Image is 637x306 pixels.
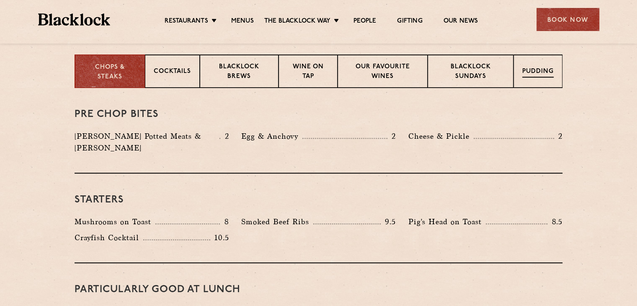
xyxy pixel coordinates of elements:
p: 8 [220,216,229,227]
p: 9.5 [381,216,396,227]
p: Cheese & Pickle [408,130,474,142]
p: [PERSON_NAME] Potted Meats & [PERSON_NAME] [75,130,219,154]
p: Egg & Anchovy [241,130,302,142]
a: The Blacklock Way [264,17,330,26]
p: Pig's Head on Toast [408,216,486,228]
a: Menus [231,17,254,26]
p: Smoked Beef Ribs [241,216,313,228]
h3: Pre Chop Bites [75,109,562,120]
a: People [353,17,376,26]
p: 2 [220,131,229,142]
h3: PARTICULARLY GOOD AT LUNCH [75,284,562,295]
a: Gifting [397,17,422,26]
p: Wine on Tap [287,62,328,82]
p: Mushrooms on Toast [75,216,155,228]
p: 2 [387,131,396,142]
p: Chops & Steaks [84,63,136,82]
img: BL_Textured_Logo-footer-cropped.svg [38,13,111,26]
p: Blacklock Brews [209,62,270,82]
a: Restaurants [165,17,208,26]
p: 8.5 [547,216,562,227]
h3: Starters [75,194,562,205]
p: Our favourite wines [346,62,419,82]
p: Cocktails [154,67,191,78]
p: Pudding [522,67,554,78]
p: Crayfish Cocktail [75,232,143,244]
p: 10.5 [210,232,229,243]
p: 2 [554,131,562,142]
p: Blacklock Sundays [436,62,505,82]
a: Our News [444,17,478,26]
div: Book Now [536,8,599,31]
